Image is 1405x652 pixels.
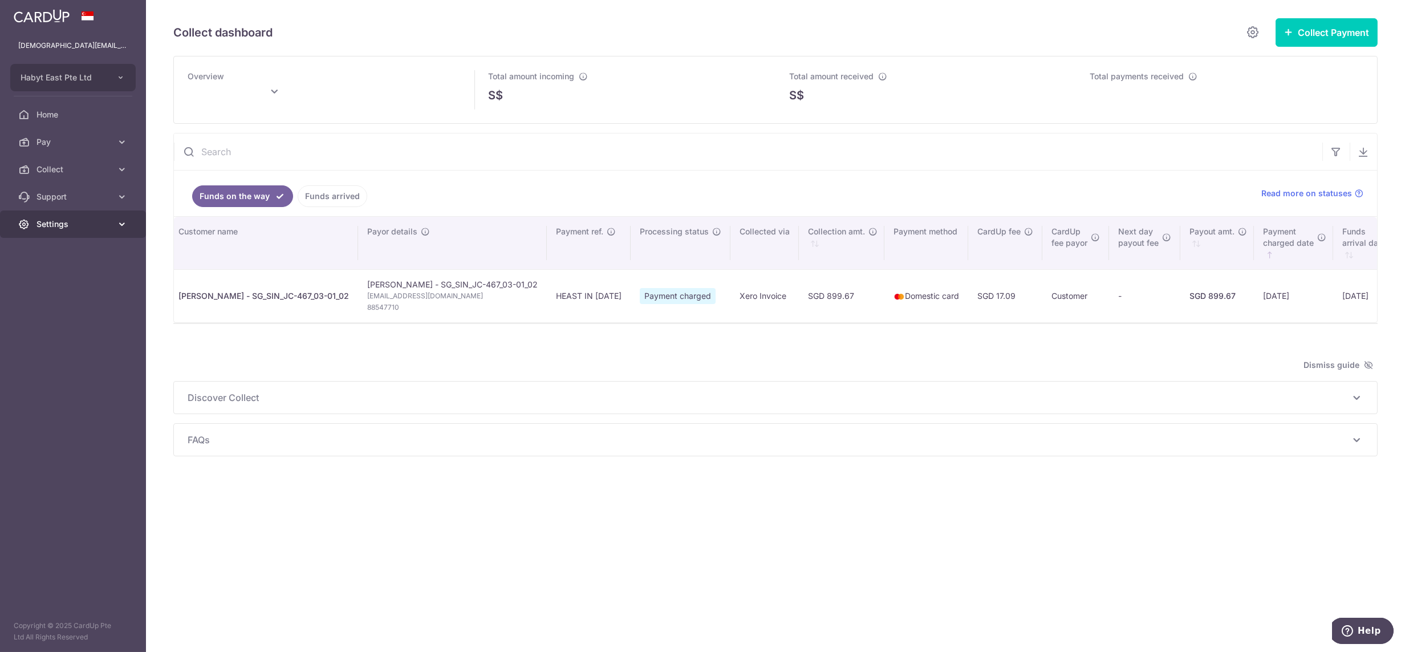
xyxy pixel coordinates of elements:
span: Payment charged date [1263,226,1314,249]
img: mastercard-sm-87a3fd1e0bddd137fecb07648320f44c262e2538e7db6024463105ddbc961eb2.png [894,291,905,302]
span: Help [26,8,49,18]
span: Collection amt. [808,226,865,237]
span: [EMAIL_ADDRESS][DOMAIN_NAME] [367,290,538,302]
span: Payor details [367,226,417,237]
th: CardUp fee [968,217,1042,269]
span: Discover Collect [188,391,1350,404]
th: Next daypayout fee [1109,217,1180,269]
th: Paymentcharged date : activate to sort column ascending [1254,217,1333,269]
td: - [1109,269,1180,322]
th: Collected via [730,217,799,269]
span: CardUp fee [977,226,1021,237]
th: Payment ref. [547,217,631,269]
span: CardUp fee payor [1051,226,1087,249]
td: Customer [1042,269,1109,322]
span: Read more on statuses [1261,188,1352,199]
img: CardUp [14,9,70,23]
span: Home [36,109,112,120]
span: Payment charged [640,288,716,304]
td: HEAST IN [DATE] [547,269,631,322]
span: S$ [489,87,503,104]
th: Fundsarrival date : activate to sort column ascending [1333,217,1405,269]
span: Collect [36,164,112,175]
span: Total amount received [789,71,874,81]
p: FAQs [188,433,1363,447]
span: Total amount incoming [489,71,575,81]
button: Habyt East Pte Ltd [10,64,136,91]
td: Xero Invoice [730,269,799,322]
th: Payor details [358,217,547,269]
a: Funds arrived [298,185,367,207]
span: Payout amt. [1189,226,1235,237]
td: SGD 17.09 [968,269,1042,322]
iframe: Opens a widget where you can find more information [1332,618,1394,646]
td: [PERSON_NAME] - SG_SIN_JC-467_03-01_02 [358,269,547,322]
span: Payment ref. [556,226,603,237]
th: Customer name [165,217,358,269]
button: Collect Payment [1276,18,1378,47]
td: Domestic card [884,269,968,322]
td: [DATE] [1333,269,1405,322]
td: [DATE] [1254,269,1333,322]
span: Dismiss guide [1304,358,1373,372]
span: Overview [188,71,224,81]
span: FAQs [188,433,1350,447]
p: [DEMOGRAPHIC_DATA][EMAIL_ADDRESS][DOMAIN_NAME] [18,40,128,51]
span: S$ [789,87,804,104]
span: Pay [36,136,112,148]
td: SGD 899.67 [799,269,884,322]
h5: Collect dashboard [173,23,273,42]
th: Collection amt. : activate to sort column ascending [799,217,884,269]
a: Funds on the way [192,185,293,207]
p: Discover Collect [188,391,1363,404]
th: Processing status [631,217,730,269]
span: Total payments received [1090,71,1184,81]
div: [PERSON_NAME] - SG_SIN_JC-467_03-01_02 [178,290,349,302]
th: Payout amt. : activate to sort column ascending [1180,217,1254,269]
span: Settings [36,218,112,230]
input: Search [174,133,1322,170]
span: Next day payout fee [1118,226,1159,249]
th: CardUpfee payor [1042,217,1109,269]
span: 88547710 [367,302,538,313]
th: Payment method [884,217,968,269]
a: Read more on statuses [1261,188,1363,199]
span: Habyt East Pte Ltd [21,72,105,83]
span: Support [36,191,112,203]
span: Funds arrival date [1342,226,1386,249]
div: SGD 899.67 [1189,290,1245,302]
span: Processing status [640,226,709,237]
